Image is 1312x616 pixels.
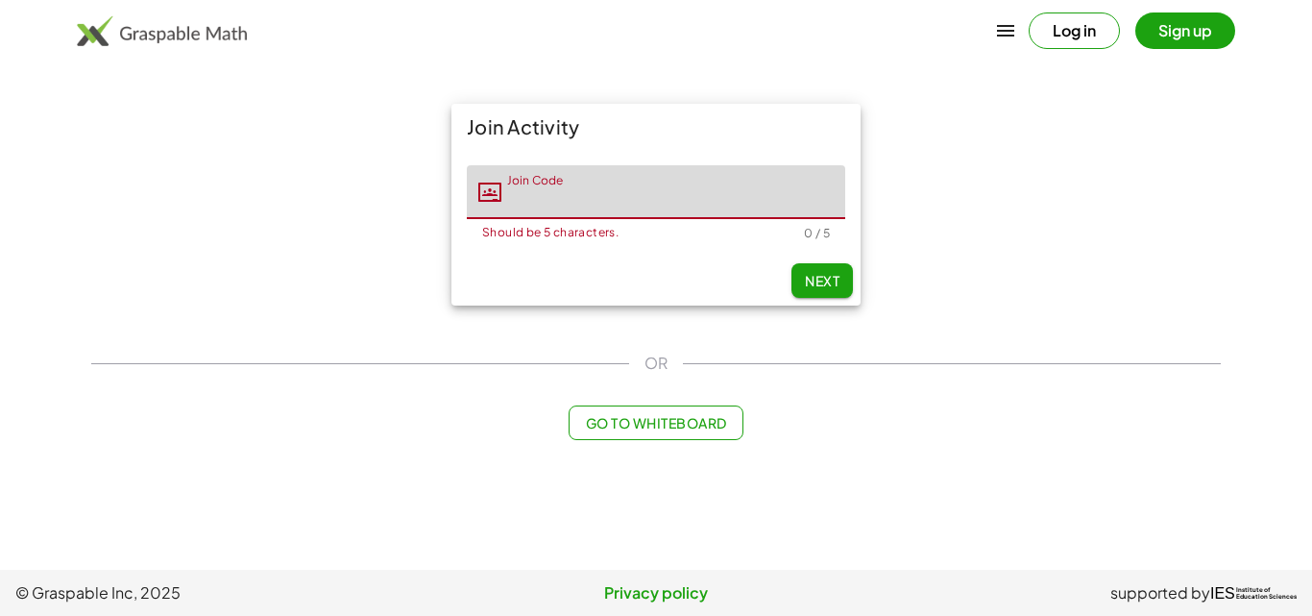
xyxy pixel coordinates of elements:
[1210,584,1235,603] span: IES
[1236,587,1297,601] span: Institute of Education Sciences
[15,581,443,604] span: © Graspable Inc, 2025
[791,263,853,298] button: Next
[482,227,804,238] div: Should be 5 characters.
[569,406,742,440] button: Go to Whiteboard
[585,414,726,431] span: Go to Whiteboard
[1210,581,1297,604] a: IESInstitute ofEducation Sciences
[1110,581,1210,604] span: supported by
[443,581,870,604] a: Privacy policy
[804,226,830,240] div: 0 / 5
[644,352,668,375] span: OR
[805,272,839,289] span: Next
[1135,12,1235,49] button: Sign up
[1029,12,1120,49] button: Log in
[451,104,861,150] div: Join Activity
